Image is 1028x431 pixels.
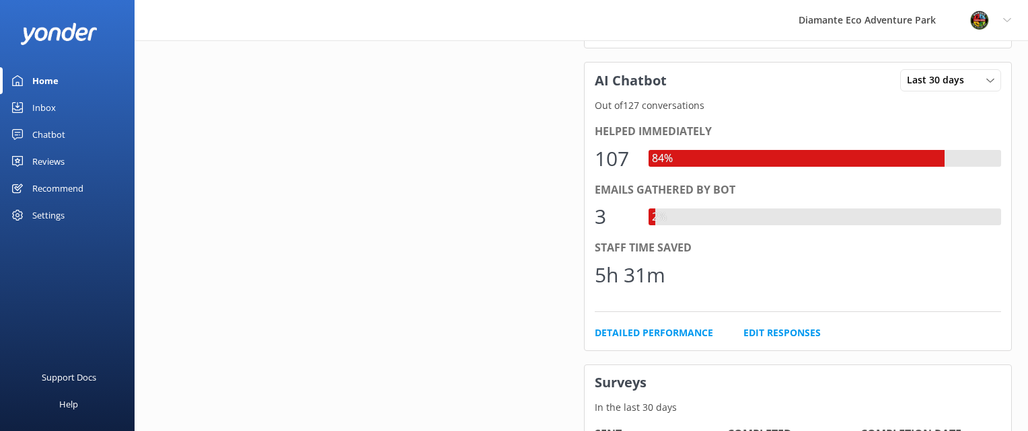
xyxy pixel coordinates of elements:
div: 3 [595,200,635,233]
div: Staff time saved [595,239,1001,257]
div: Chatbot [32,121,65,148]
img: 831-1756915225.png [969,10,990,30]
p: Out of 127 conversations [585,98,1011,113]
h3: AI Chatbot [585,63,677,98]
a: Edit Responses [743,325,821,340]
div: Settings [32,202,65,229]
div: Helped immediately [595,123,1001,141]
div: 84% [649,150,676,167]
div: Emails gathered by bot [595,182,1001,199]
div: Recommend [32,175,83,202]
h3: Surveys [585,365,1011,400]
div: Inbox [32,94,56,121]
a: Detailed Performance [595,325,713,340]
p: In the last 30 days [585,400,1011,415]
div: Home [32,67,59,94]
span: Last 30 days [907,73,972,87]
div: 5h 31m [595,259,665,291]
div: 107 [595,143,635,175]
div: Support Docs [42,364,96,391]
div: 2% [649,208,670,226]
div: Help [59,391,78,418]
div: Reviews [32,148,65,175]
img: yonder-white-logo.png [20,23,98,45]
